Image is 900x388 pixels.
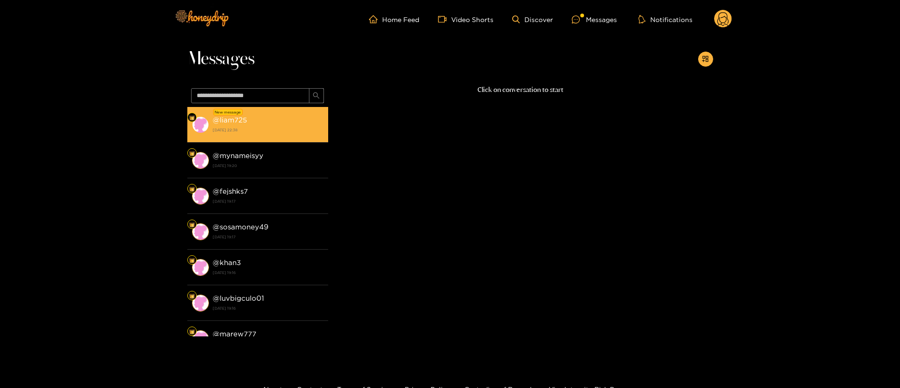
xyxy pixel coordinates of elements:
[438,15,451,23] span: video-camera
[213,116,247,124] strong: @ liam725
[189,258,195,263] img: Fan Level
[192,259,209,276] img: conversation
[702,55,709,63] span: appstore-add
[369,15,382,23] span: home
[192,188,209,205] img: conversation
[213,259,241,266] strong: @ khan3
[313,92,320,100] span: search
[213,152,263,160] strong: @ mynameisyy
[189,151,195,156] img: Fan Level
[369,15,419,23] a: Home Feed
[213,197,323,205] strong: [DATE] 19:17
[189,222,195,228] img: Fan Level
[213,187,248,195] strong: @ fejshks7
[189,329,195,335] img: Fan Level
[213,304,323,312] strong: [DATE] 19:16
[512,15,553,23] a: Discover
[309,88,324,103] button: search
[187,48,254,70] span: Messages
[438,15,493,23] a: Video Shorts
[213,126,323,134] strong: [DATE] 22:38
[213,233,323,241] strong: [DATE] 19:17
[213,294,264,302] strong: @ luvbigculo01
[636,15,695,24] button: Notifications
[189,115,195,121] img: Fan Level
[213,268,323,277] strong: [DATE] 19:16
[213,161,323,170] strong: [DATE] 19:20
[698,52,713,67] button: appstore-add
[572,14,617,25] div: Messages
[328,84,713,95] p: Click on conversation to start
[192,295,209,312] img: conversation
[192,116,209,133] img: conversation
[189,186,195,192] img: Fan Level
[213,223,269,231] strong: @ sosamoney49
[192,223,209,240] img: conversation
[213,109,243,115] div: New message
[189,293,195,299] img: Fan Level
[192,152,209,169] img: conversation
[213,330,256,338] strong: @ marew777
[192,330,209,347] img: conversation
